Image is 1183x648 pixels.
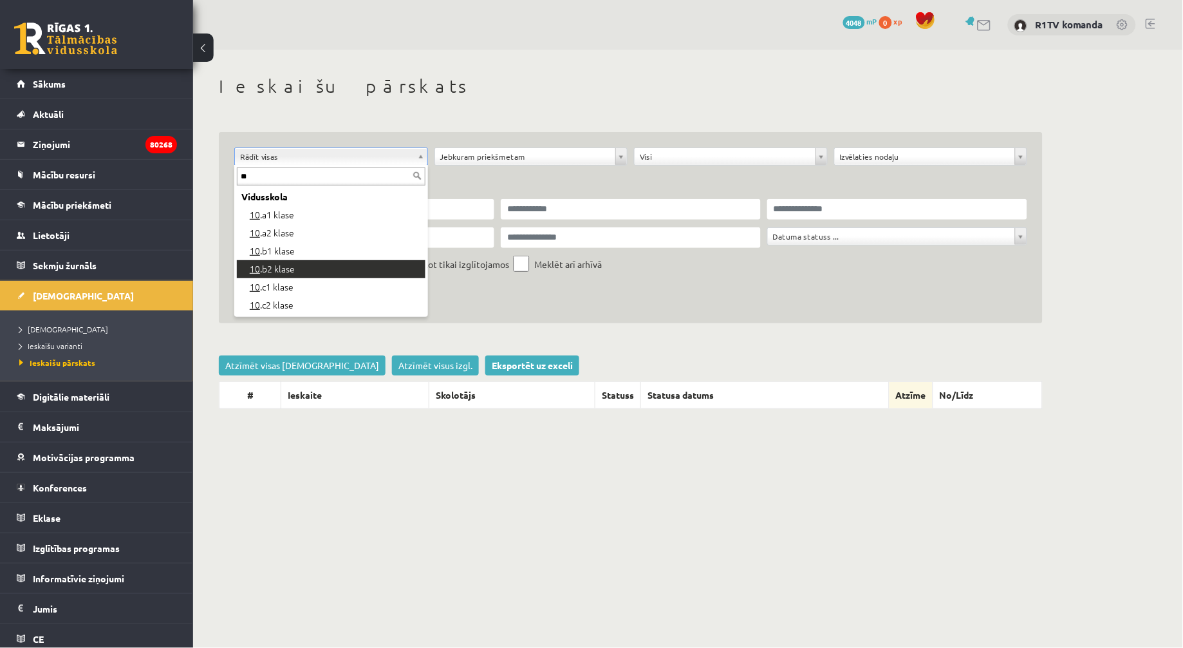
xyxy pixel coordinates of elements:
span: 10 [250,226,260,239]
div: .a2 klase [237,224,425,242]
span: 10 [250,262,260,275]
div: .c2 klase [237,296,425,314]
span: 10 [250,298,260,311]
div: .b2 klase [237,260,425,278]
span: 10 [250,208,260,221]
div: .c1 klase [237,278,425,296]
span: 10 [250,280,260,293]
span: 10 [250,244,260,257]
div: .a1 klase [237,206,425,224]
div: Vidusskola [237,188,425,206]
div: .b1 klase [237,242,425,260]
